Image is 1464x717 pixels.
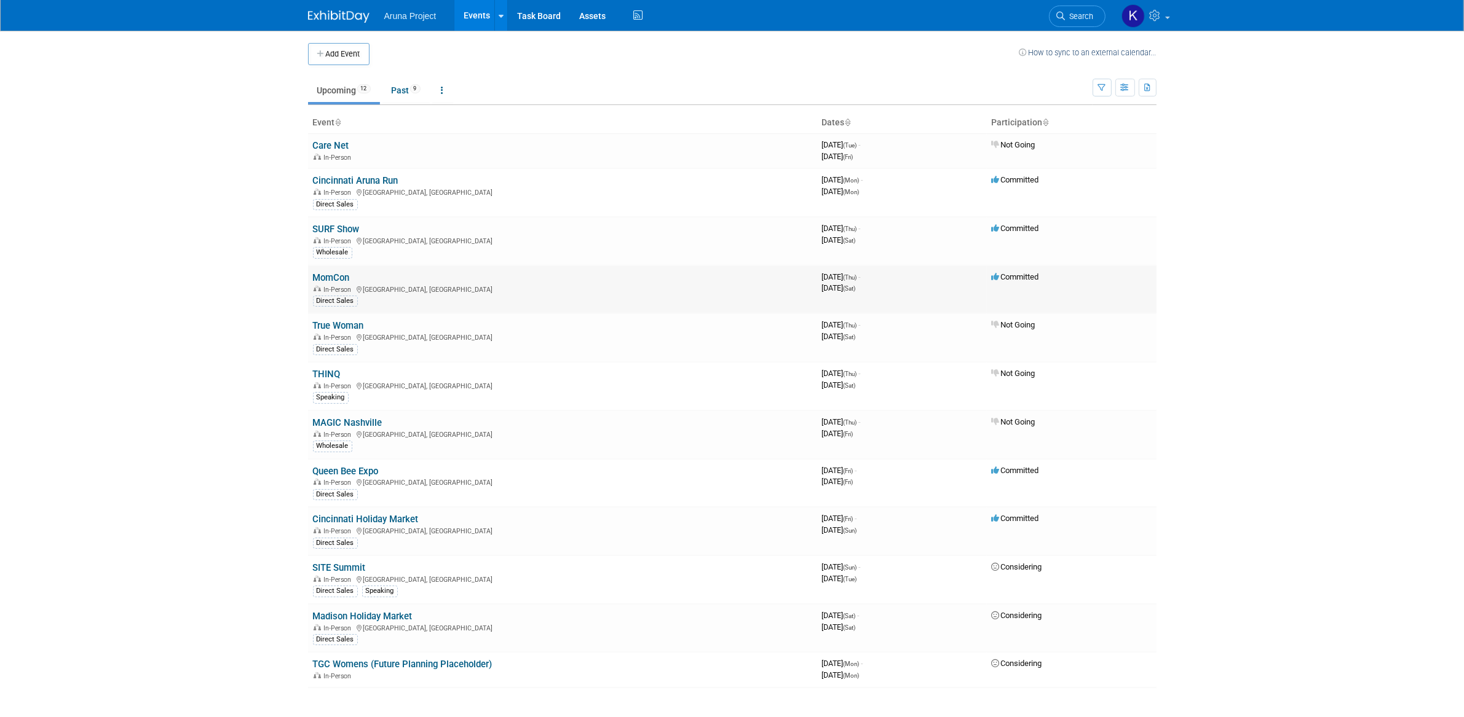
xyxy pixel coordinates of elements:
span: - [855,514,857,523]
span: [DATE] [822,611,860,620]
span: In-Person [324,382,355,390]
div: [GEOGRAPHIC_DATA], [GEOGRAPHIC_DATA] [313,429,812,439]
span: Not Going [992,140,1035,149]
span: 12 [357,84,371,93]
div: Speaking [362,586,398,597]
span: - [859,320,861,329]
a: Queen Bee Expo [313,466,379,477]
span: Considering [992,659,1042,668]
span: (Sun) [844,564,857,571]
span: (Tue) [844,576,857,582]
a: SITE Summit [313,562,366,573]
span: (Fri) [844,515,853,522]
div: Direct Sales [313,296,358,307]
span: (Thu) [844,225,857,232]
span: Committed [992,175,1039,184]
a: Search [1049,6,1106,27]
a: MomCon [313,272,350,283]
span: Aruna Project [384,11,437,21]
span: - [855,466,857,475]
span: [DATE] [822,380,856,390]
img: In-Person Event [314,286,321,292]
span: (Mon) [844,189,860,195]
span: - [859,224,861,233]
a: Upcoming12 [308,79,380,102]
span: In-Person [324,286,355,294]
span: [DATE] [822,224,861,233]
span: [DATE] [822,369,861,378]
span: (Tue) [844,142,857,149]
span: - [858,611,860,620]
th: Event [308,112,817,133]
img: In-Person Event [314,479,321,485]
img: In-Person Event [314,334,321,340]
span: In-Person [324,154,355,162]
a: Cincinnati Holiday Market [313,514,419,525]
span: [DATE] [822,140,861,149]
div: [GEOGRAPHIC_DATA], [GEOGRAPHIC_DATA] [313,284,812,294]
a: Past9 [382,79,430,102]
div: [GEOGRAPHIC_DATA], [GEOGRAPHIC_DATA] [313,477,812,487]
span: [DATE] [822,525,857,535]
div: [GEOGRAPHIC_DATA], [GEOGRAPHIC_DATA] [313,574,812,584]
span: In-Person [324,479,355,487]
img: In-Person Event [314,431,321,437]
span: (Thu) [844,370,857,377]
span: [DATE] [822,417,861,426]
span: [DATE] [822,332,856,341]
a: MAGIC Nashville [313,417,382,428]
div: [GEOGRAPHIC_DATA], [GEOGRAPHIC_DATA] [313,332,812,342]
span: - [861,175,863,184]
span: (Sat) [844,613,856,619]
span: In-Person [324,334,355,342]
a: Sort by Event Name [335,117,341,127]
span: (Thu) [844,322,857,329]
th: Participation [987,112,1157,133]
span: (Sat) [844,382,856,389]
span: (Mon) [844,672,860,679]
div: [GEOGRAPHIC_DATA], [GEOGRAPHIC_DATA] [313,235,812,245]
span: Search [1066,12,1094,21]
img: In-Person Event [314,189,321,195]
span: In-Person [324,624,355,632]
span: [DATE] [822,574,857,583]
img: In-Person Event [314,154,321,160]
span: (Fri) [844,468,853,474]
span: [DATE] [822,429,853,438]
img: In-Person Event [314,672,321,678]
a: SURF Show [313,224,360,235]
img: Kristal Miller [1122,4,1145,28]
div: Direct Sales [313,586,358,597]
a: THINQ [313,369,341,380]
span: [DATE] [822,659,863,668]
a: TGC Womens (Future Planning Placeholder) [313,659,493,670]
span: [DATE] [822,622,856,632]
span: Committed [992,514,1039,523]
span: Not Going [992,369,1035,378]
div: Direct Sales [313,634,358,645]
span: Considering [992,562,1042,571]
span: (Fri) [844,479,853,485]
div: [GEOGRAPHIC_DATA], [GEOGRAPHIC_DATA] [313,380,812,390]
span: - [859,369,861,378]
span: [DATE] [822,477,853,486]
div: Direct Sales [313,489,358,500]
button: Add Event [308,43,370,65]
div: [GEOGRAPHIC_DATA], [GEOGRAPHIC_DATA] [313,187,812,197]
img: ExhibitDay [308,10,370,23]
span: In-Person [324,672,355,680]
img: In-Person Event [314,576,321,582]
div: Direct Sales [313,199,358,210]
span: In-Person [324,237,355,245]
img: In-Person Event [314,624,321,630]
span: [DATE] [822,320,861,329]
span: (Sat) [844,334,856,340]
span: (Thu) [844,419,857,426]
a: Sort by Start Date [845,117,851,127]
span: [DATE] [822,235,856,245]
span: Considering [992,611,1042,620]
div: Speaking [313,392,349,403]
span: Committed [992,272,1039,281]
div: [GEOGRAPHIC_DATA], [GEOGRAPHIC_DATA] [313,525,812,535]
span: (Fri) [844,431,853,437]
